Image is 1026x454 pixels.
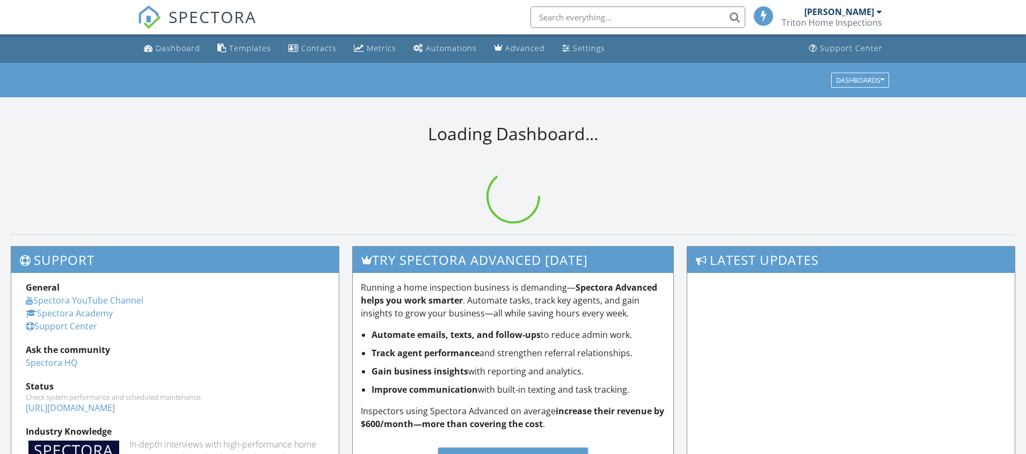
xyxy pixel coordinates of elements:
[805,39,887,59] a: Support Center
[831,73,889,88] button: Dashboards
[26,425,324,438] div: Industry Knowledge
[284,39,341,59] a: Contacts
[26,357,77,369] a: Spectora HQ
[11,247,339,273] h3: Support
[573,43,605,53] div: Settings
[361,405,666,430] p: Inspectors using Spectora Advanced on average .
[156,43,200,53] div: Dashboard
[372,365,468,377] strong: Gain business insights
[836,76,884,84] div: Dashboards
[137,15,257,37] a: SPECTORA
[490,39,549,59] a: Advanced
[530,6,745,28] input: Search everything...
[26,380,324,393] div: Status
[229,43,271,53] div: Templates
[169,5,257,28] span: SPECTORA
[361,281,666,320] p: Running a home inspection business is demanding— . Automate tasks, track key agents, and gain ins...
[372,384,478,395] strong: Improve communication
[687,247,1015,273] h3: Latest Updates
[361,405,664,430] strong: increase their revenue by $600/month—more than covering the cost
[26,282,60,293] strong: General
[372,329,541,341] strong: Automate emails, texts, and follow-ups
[26,402,115,414] a: [URL][DOMAIN_NAME]
[353,247,674,273] h3: Try spectora advanced [DATE]
[558,39,609,59] a: Settings
[505,43,545,53] div: Advanced
[804,6,874,17] div: [PERSON_NAME]
[361,282,657,306] strong: Spectora Advanced helps you work smarter
[213,39,275,59] a: Templates
[140,39,205,59] a: Dashboard
[26,307,113,319] a: Spectora Academy
[372,383,666,396] li: with built-in texting and task tracking.
[372,365,666,378] li: with reporting and analytics.
[137,5,161,29] img: The Best Home Inspection Software - Spectora
[820,43,883,53] div: Support Center
[367,43,396,53] div: Metrics
[782,17,882,28] div: Triton Home Inspections
[350,39,401,59] a: Metrics
[372,347,479,359] strong: Track agent performance
[26,393,324,401] div: Check system performance and scheduled maintenance.
[26,320,97,332] a: Support Center
[26,343,324,356] div: Ask the community
[426,43,477,53] div: Automations
[26,294,143,306] a: Spectora YouTube Channel
[372,347,666,359] li: and strengthen referral relationships.
[372,328,666,341] li: to reduce admin work.
[409,39,481,59] a: Automations (Basic)
[301,43,337,53] div: Contacts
